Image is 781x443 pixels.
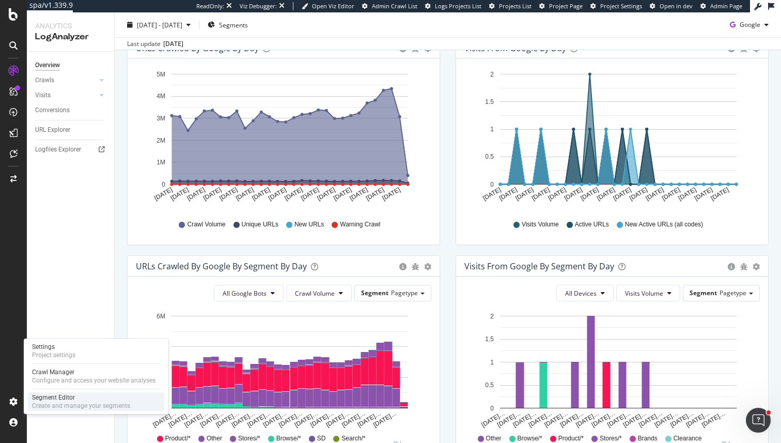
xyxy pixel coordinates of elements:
[28,342,164,360] a: SettingsProject settings
[317,434,326,443] span: SD
[485,335,494,343] text: 1.5
[196,2,224,10] div: ReadOnly:
[153,186,174,202] text: [DATE]
[464,261,614,271] div: Visits from Google By Segment By Day
[690,288,717,297] span: Segment
[490,359,494,366] text: 1
[372,2,417,10] span: Admin Crawl List
[32,351,75,359] div: Project settings
[490,405,494,412] text: 0
[223,289,267,298] span: All Google Bots
[127,39,183,49] div: Last update
[32,376,155,385] div: Configure and access your website analyses
[596,186,616,202] text: [DATE]
[157,159,165,166] text: 1M
[35,144,81,155] div: Logfiles Explorer
[726,17,773,33] button: Google
[381,186,402,202] text: [DATE]
[490,181,494,188] text: 0
[464,310,760,430] svg: A chart.
[625,220,703,229] span: New Active URLs (all codes)
[412,263,419,270] div: bug
[35,105,70,116] div: Conversions
[485,381,494,389] text: 0.5
[35,125,107,135] a: URL Explorer
[485,98,494,105] text: 1.5
[204,17,252,33] button: Segments
[565,289,597,298] span: All Devices
[35,60,107,71] a: Overview
[490,71,494,78] text: 2
[340,220,380,229] span: Warning Crawl
[693,186,714,202] text: [DATE]
[728,263,735,270] div: circle-info
[286,285,352,301] button: Crawl Volume
[740,20,760,29] span: Google
[746,408,771,433] iframe: Intercom live chat
[32,343,75,351] div: Settings
[575,220,609,229] span: Active URLs
[490,313,494,320] text: 2
[32,393,130,402] div: Segment Editor
[202,186,223,202] text: [DATE]
[185,186,206,202] text: [DATE]
[674,434,702,443] span: Clearance
[514,186,535,202] text: [DATE]
[518,434,542,443] span: Browse/*
[425,2,481,10] a: Logs Projects List
[753,263,760,270] div: gear
[123,17,195,33] button: [DATE] - [DATE]
[645,186,665,202] text: [DATE]
[522,220,559,229] span: Visits Volume
[165,434,191,443] span: Product/*
[35,144,107,155] a: Logfiles Explorer
[625,289,663,298] span: Visits Volume
[242,220,278,229] span: Unique URLs
[489,2,532,10] a: Projects List
[32,368,155,376] div: Crawl Manager
[650,2,693,10] a: Open in dev
[162,181,165,188] text: 0
[661,186,681,202] text: [DATE]
[677,186,698,202] text: [DATE]
[391,288,418,297] span: Pagetype
[486,434,502,443] span: Other
[35,75,54,86] div: Crawls
[218,186,239,202] text: [DATE]
[740,263,747,270] div: bug
[295,289,335,298] span: Crawl Volume
[399,263,407,270] div: circle-info
[616,285,680,301] button: Visits Volume
[136,310,431,430] svg: A chart.
[481,186,502,202] text: [DATE]
[214,285,284,301] button: All Google Bots
[137,20,182,29] span: [DATE] - [DATE]
[600,434,622,443] span: Stores/*
[157,313,165,320] text: 6M
[341,434,365,443] span: Search/*
[294,220,324,229] span: New URLs
[612,186,633,202] text: [DATE]
[365,186,385,202] text: [DATE]
[435,2,481,10] span: Logs Projects List
[546,186,567,202] text: [DATE]
[35,90,97,101] a: Visits
[32,402,130,410] div: Create and manage your segments
[556,285,614,301] button: All Devices
[35,90,51,101] div: Visits
[35,21,106,31] div: Analytics
[35,105,107,116] a: Conversions
[136,67,431,210] svg: A chart.
[284,186,304,202] text: [DATE]
[251,186,271,202] text: [DATE]
[28,392,164,411] a: Segment EditorCreate and manage your segments
[276,434,301,443] span: Browse/*
[590,2,642,10] a: Project Settings
[720,288,746,297] span: Pagetype
[638,434,658,443] span: Brands
[240,2,277,10] div: Viz Debugger:
[235,186,255,202] text: [DATE]
[157,71,165,78] text: 5M
[700,2,742,10] a: Admin Page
